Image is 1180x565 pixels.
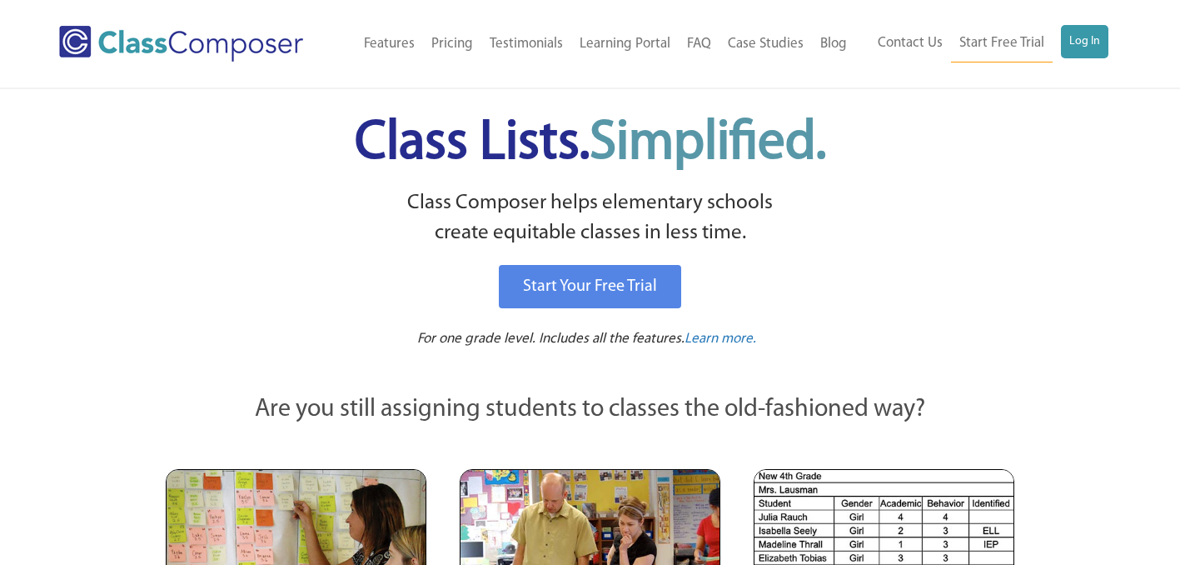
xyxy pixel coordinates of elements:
[951,25,1053,62] a: Start Free Trial
[685,329,756,350] a: Learn more.
[855,25,1108,62] nav: Header Menu
[356,26,423,62] a: Features
[719,26,812,62] a: Case Studies
[679,26,719,62] a: FAQ
[166,392,1015,428] p: Are you still assigning students to classes the old-fashioned way?
[812,26,855,62] a: Blog
[523,278,657,295] span: Start Your Free Trial
[417,332,685,346] span: For one grade level. Includes all the features.
[685,332,756,346] span: Learn more.
[423,26,481,62] a: Pricing
[163,188,1018,249] p: Class Composer helps elementary schools create equitable classes in less time.
[499,265,681,308] a: Start Your Free Trial
[59,26,303,62] img: Class Composer
[355,117,826,171] span: Class Lists.
[869,25,951,62] a: Contact Us
[1061,25,1108,58] a: Log In
[481,26,571,62] a: Testimonials
[571,26,679,62] a: Learning Portal
[590,117,826,171] span: Simplified.
[337,26,856,62] nav: Header Menu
